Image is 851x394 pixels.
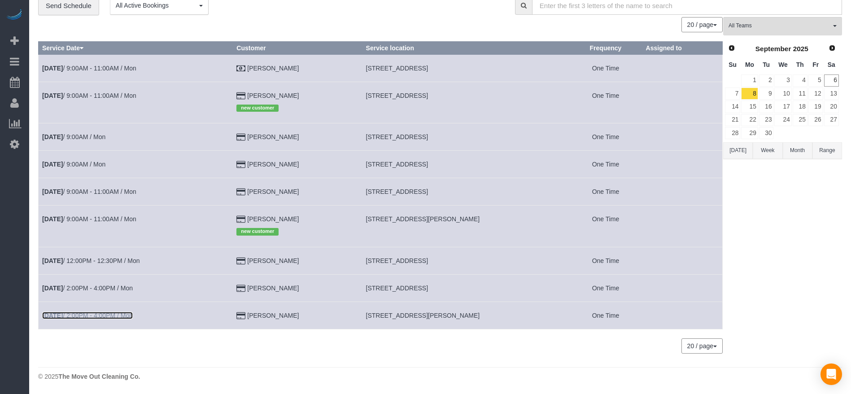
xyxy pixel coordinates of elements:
a: 28 [725,127,740,139]
span: new customer [236,228,279,235]
td: Service location [362,302,569,329]
span: All Active Bookings [116,1,197,10]
span: Saturday [828,61,835,68]
a: 11 [793,88,807,100]
b: [DATE] [42,133,63,140]
button: 20 / page [681,338,723,354]
a: 7 [725,88,740,100]
td: Assigned to [642,206,722,247]
td: Customer [233,54,362,82]
td: Schedule date [39,247,233,274]
span: All Teams [729,22,831,30]
a: [DATE]/ 9:00AM - 11:00AM / Mon [42,215,136,223]
td: Service location [362,151,569,178]
td: Customer [233,206,362,247]
a: 9 [759,88,774,100]
td: Schedule date [39,54,233,82]
td: Customer [233,123,362,151]
a: [DATE]/ 2:00PM - 4:00PM / Mon [42,285,133,292]
a: 12 [808,88,823,100]
a: 6 [824,74,839,87]
a: 20 [824,101,839,113]
b: [DATE] [42,65,63,72]
button: Range [812,142,842,159]
td: Customer [233,302,362,329]
span: Wednesday [778,61,788,68]
span: new customer [236,105,279,112]
span: [STREET_ADDRESS][PERSON_NAME] [366,312,480,319]
td: Service location [362,247,569,274]
a: 15 [741,101,758,113]
a: [PERSON_NAME] [247,285,299,292]
td: Schedule date [39,82,233,123]
span: Thursday [796,61,804,68]
i: Credit Card Payment [236,313,245,319]
td: Service location [362,178,569,206]
span: Prev [728,44,735,52]
td: Customer [233,178,362,206]
strong: The Move Out Cleaning Co. [58,373,140,380]
td: Frequency [569,247,642,274]
td: Schedule date [39,151,233,178]
a: 24 [774,114,791,126]
a: [DATE]/ 12:00PM - 12:30PM / Mon [42,257,140,264]
td: Schedule date [39,123,233,151]
td: Schedule date [39,206,233,247]
a: [DATE]/ 9:00AM - 11:00AM / Mon [42,188,136,195]
td: Frequency [569,82,642,123]
a: 1 [741,74,758,87]
td: Assigned to [642,54,722,82]
a: 19 [808,101,823,113]
td: Schedule date [39,302,233,329]
td: Assigned to [642,82,722,123]
button: Week [753,142,782,159]
span: [STREET_ADDRESS] [366,65,428,72]
span: [STREET_ADDRESS] [366,133,428,140]
a: [DATE]/ 9:00AM / Mon [42,161,105,168]
i: Credit Card Payment [236,285,245,292]
img: Automaid Logo [5,9,23,22]
span: September [755,45,791,53]
td: Service location [362,54,569,82]
th: Frequency [569,41,642,54]
nav: Pagination navigation [682,338,723,354]
td: Frequency [569,123,642,151]
a: 23 [759,114,774,126]
a: 10 [774,88,791,100]
span: 2025 [793,45,808,53]
td: Frequency [569,54,642,82]
td: Frequency [569,151,642,178]
button: All Teams [723,17,842,35]
b: [DATE] [42,257,63,264]
i: Credit Card Payment [236,258,245,264]
td: Frequency [569,206,642,247]
a: [PERSON_NAME] [247,215,299,223]
a: Next [826,42,838,55]
span: Monday [745,61,754,68]
span: [STREET_ADDRESS] [366,161,428,168]
b: [DATE] [42,215,63,223]
span: Next [829,44,836,52]
a: [DATE]/ 9:00AM - 11:00AM / Mon [42,92,136,99]
button: 20 / page [681,17,723,32]
a: [DATE]/ 9:00AM - 11:00AM / Mon [42,65,136,72]
th: Customer [233,41,362,54]
td: Assigned to [642,151,722,178]
a: [PERSON_NAME] [247,188,299,195]
td: Assigned to [642,123,722,151]
a: [PERSON_NAME] [247,65,299,72]
td: Customer [233,151,362,178]
td: Schedule date [39,178,233,206]
span: [STREET_ADDRESS] [366,92,428,99]
ol: All Teams [723,17,842,31]
i: Credit Card Payment [236,189,245,195]
a: 8 [741,88,758,100]
nav: Pagination navigation [682,17,723,32]
a: 30 [759,127,774,139]
td: Service location [362,206,569,247]
a: 21 [725,114,740,126]
a: 4 [793,74,807,87]
th: Service Date [39,41,233,54]
a: 18 [793,101,807,113]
